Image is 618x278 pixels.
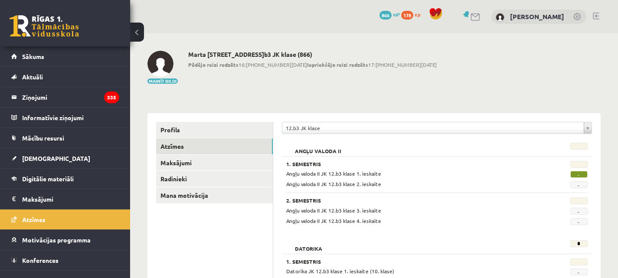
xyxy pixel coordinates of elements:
h3: 2. Semestris [286,197,535,203]
button: Mainīt bildi [147,78,178,84]
a: Maksājumi [11,189,119,209]
legend: Informatīvie ziņojumi [22,108,119,128]
span: 16:[PHONE_NUMBER][DATE] 17:[PHONE_NUMBER][DATE] [188,61,437,69]
a: Mana motivācija [156,187,273,203]
span: - [570,208,588,215]
legend: Maksājumi [22,189,119,209]
span: Mācību resursi [22,134,64,142]
a: Mācību resursi [11,128,119,148]
a: [PERSON_NAME] [510,12,564,21]
span: 178 [401,11,413,20]
span: Motivācijas programma [22,236,91,244]
span: Datorika JK 12.b3 klase 1. ieskaite (10. klase) [286,268,394,275]
span: Angļu valoda II JK 12.b3 klase 1. ieskaite [286,170,381,177]
span: mP [393,11,400,18]
span: Atzīmes [22,216,46,223]
a: 866 mP [379,11,400,18]
b: Pēdējo reizi redzēts [188,61,239,68]
span: 866 [379,11,392,20]
span: Konferences [22,256,59,264]
i: 335 [104,92,119,103]
b: Iepriekšējo reizi redzēts [307,61,368,68]
a: Ziņojumi335 [11,87,119,107]
a: [DEMOGRAPHIC_DATA] [11,148,119,168]
h3: 1. Semestris [286,161,535,167]
a: Maksājumi [156,155,273,171]
a: Digitālie materiāli [11,169,119,189]
h2: Datorika [286,240,331,249]
h2: Marta [STREET_ADDRESS]b3 JK klase (866) [188,51,437,58]
span: xp [415,11,420,18]
a: Profils [156,122,273,138]
a: Sākums [11,46,119,66]
a: Motivācijas programma [11,230,119,250]
span: Aktuāli [22,73,43,81]
a: Aktuāli [11,67,119,87]
h2: Angļu valoda II [286,143,350,151]
span: [DEMOGRAPHIC_DATA] [22,154,90,162]
span: - [570,268,588,275]
a: Atzīmes [11,209,119,229]
span: - [570,218,588,225]
a: Informatīvie ziņojumi [11,108,119,128]
a: Konferences [11,250,119,270]
a: Radinieki [156,171,273,187]
span: 12.b3 JK klase [286,122,580,134]
span: Angļu valoda II JK 12.b3 klase 4. ieskaite [286,217,381,224]
span: Angļu valoda II JK 12.b3 klase 3. ieskaite [286,207,381,214]
a: Rīgas 1. Tālmācības vidusskola [10,15,79,37]
h3: 1. Semestris [286,258,535,265]
span: Angļu valoda II JK 12.b3 klase 2. ieskaite [286,180,381,187]
a: 178 xp [401,11,425,18]
span: Digitālie materiāli [22,175,74,183]
span: - [570,181,588,188]
a: Atzīmes [156,138,273,154]
img: Marta Vanovska [496,13,504,22]
a: 12.b3 JK klase [282,122,592,134]
span: - [570,171,588,178]
span: Sākums [22,52,44,60]
legend: Ziņojumi [22,87,119,107]
img: Marta Vanovska [147,51,173,77]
